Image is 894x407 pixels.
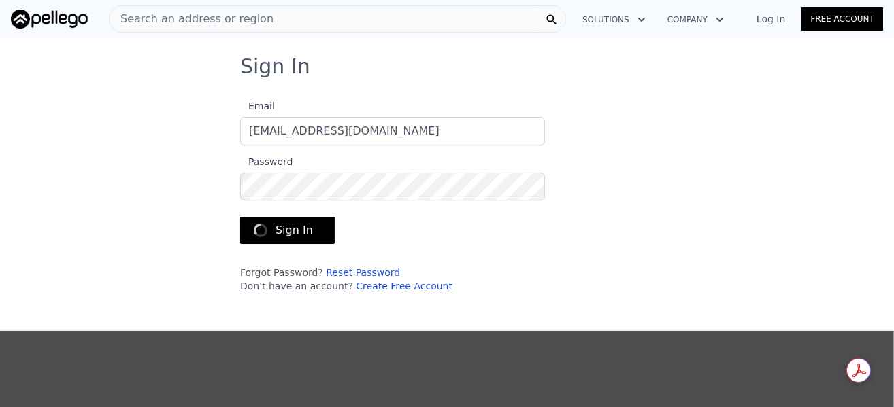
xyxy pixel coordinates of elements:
[801,7,883,31] a: Free Account
[110,11,274,27] span: Search an address or region
[240,117,545,145] input: Email
[240,156,293,167] span: Password
[240,266,545,293] div: Forgot Password? Don't have an account?
[326,267,400,278] a: Reset Password
[240,217,335,244] button: Sign In
[740,12,801,26] a: Log In
[240,54,654,79] h3: Sign In
[240,101,275,111] span: Email
[11,10,88,29] img: Pellego
[240,173,545,200] input: Password
[572,7,657,32] button: Solutions
[657,7,735,32] button: Company
[356,281,452,291] a: Create Free Account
